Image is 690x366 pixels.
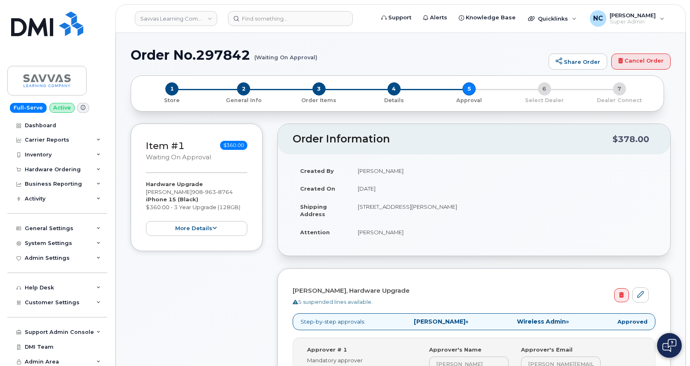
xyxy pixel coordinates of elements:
[209,97,278,104] p: General Info
[146,154,211,161] small: Waiting On Approval
[131,48,544,62] h1: Order No.297842
[662,339,676,352] img: Open chat
[220,141,247,150] span: $360.00
[293,313,655,330] p: Step-by-step approvals:
[146,181,203,187] strong: Hardware Upgrade
[429,346,481,354] label: Approver's Name
[357,96,432,104] a: 4 Details
[549,54,607,70] a: Share Order
[613,131,649,147] div: $378.00
[414,318,465,325] strong: [PERSON_NAME]
[360,97,428,104] p: Details
[521,346,573,354] label: Approver's Email
[350,198,655,223] td: [STREET_ADDRESS][PERSON_NAME]
[387,82,401,96] span: 4
[165,82,178,96] span: 1
[146,180,247,236] div: [PERSON_NAME] $360.00 - 3 Year Upgrade (128GB)
[138,96,206,104] a: 1 Store
[414,319,468,324] span: »
[146,221,247,236] button: more details
[517,318,566,325] strong: Wireless Admin
[300,229,330,235] strong: Attention
[300,185,335,192] strong: Created On
[293,133,613,145] h2: Order Information
[203,189,216,195] span: 963
[237,82,250,96] span: 2
[312,82,326,96] span: 3
[350,223,655,241] td: [PERSON_NAME]
[192,189,233,195] span: 908
[282,96,357,104] a: 3 Order Items
[307,346,347,354] label: Approver # 1
[285,97,353,104] p: Order Items
[293,298,649,306] div: 5 suspended lines available.
[146,196,198,203] strong: iPhone 15 (Black)
[617,318,648,326] strong: Approved
[254,48,317,61] small: (Waiting On Approval)
[293,287,649,294] h4: [PERSON_NAME], Hardware Upgrade
[611,54,671,70] a: Cancel Order
[307,357,411,364] div: Mandatory approver
[216,189,233,195] span: 8764
[517,319,569,324] span: »
[300,168,334,174] strong: Created By
[300,203,327,218] strong: Shipping Address
[350,180,655,198] td: [DATE]
[206,96,281,104] a: 2 General Info
[350,162,655,180] td: [PERSON_NAME]
[141,97,203,104] p: Store
[146,140,185,152] a: Item #1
